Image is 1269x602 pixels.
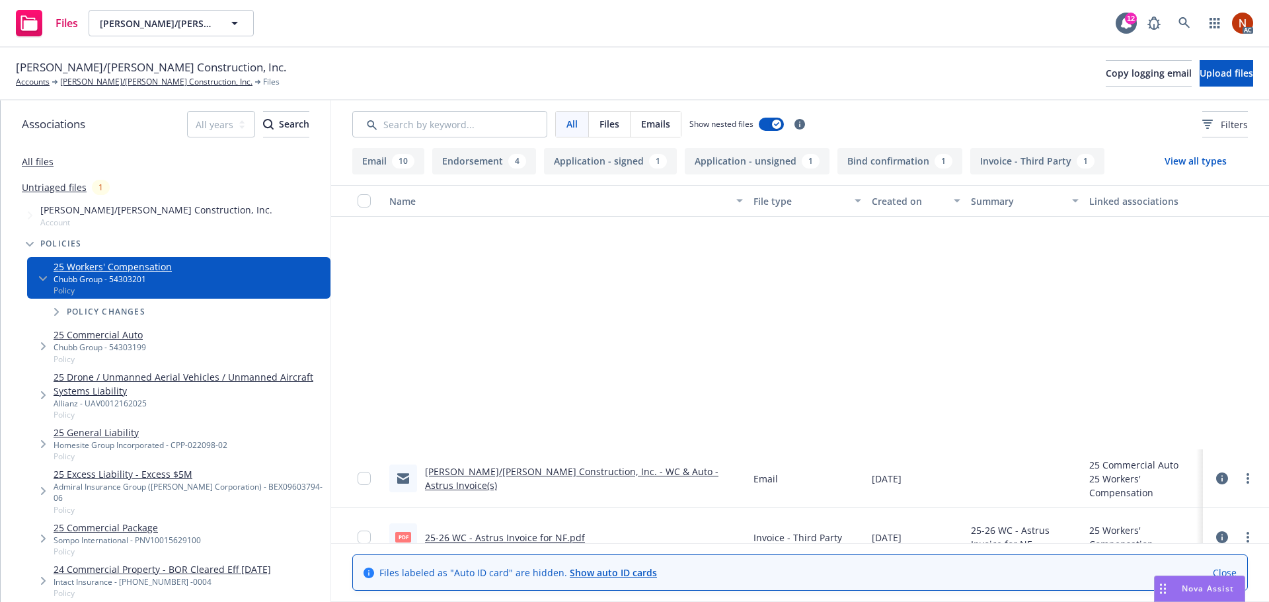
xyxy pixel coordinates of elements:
button: Linked associations [1084,185,1203,217]
input: Select all [358,194,371,207]
div: Intact Insurance - [PHONE_NUMBER] -0004 [54,576,271,587]
a: [PERSON_NAME]/[PERSON_NAME] Construction, Inc. [60,76,252,88]
div: Allianz - UAV0012162025 [54,398,325,409]
span: Files labeled as "Auto ID card" are hidden. [379,566,657,580]
div: Created on [872,194,946,208]
div: 10 [392,154,414,169]
span: [DATE] [872,472,902,486]
span: Nova Assist [1182,583,1234,594]
div: 1 [92,180,110,195]
span: Show nested files [689,118,753,130]
a: 25 General Liability [54,426,227,439]
button: View all types [1143,148,1248,174]
div: Linked associations [1089,194,1198,208]
div: 1 [649,154,667,169]
span: Filters [1202,118,1248,132]
button: Endorsement [432,148,536,174]
button: Application - signed [544,148,677,174]
a: Close [1213,566,1237,580]
span: pdf [395,532,411,542]
span: All [566,117,578,131]
span: Policy [54,587,271,599]
span: Emails [641,117,670,131]
span: Policy [54,451,227,462]
a: [PERSON_NAME]/[PERSON_NAME] Construction, Inc. - WC & Auto - Astrus Invoice(s) [425,465,718,492]
span: [PERSON_NAME]/[PERSON_NAME] Construction, Inc. [40,203,272,217]
a: Accounts [16,76,50,88]
button: SearchSearch [263,111,309,137]
button: Application - unsigned [685,148,829,174]
span: Email [753,472,778,486]
span: Policy [54,409,325,420]
div: Summary [971,194,1065,208]
a: 25 Commercial Package [54,521,201,535]
input: Search by keyword... [352,111,547,137]
input: Toggle Row Selected [358,472,371,485]
span: Files [56,18,78,28]
div: Chubb Group - 54303201 [54,274,172,285]
div: 25 Workers' Compensation [1089,523,1198,551]
a: Report a Bug [1141,10,1167,36]
div: Admiral Insurance Group ([PERSON_NAME] Corporation) - BEX09603794-06 [54,481,325,504]
button: File type [748,185,867,217]
div: 1 [935,154,952,169]
span: Policy [54,504,325,515]
span: Filters [1221,118,1248,132]
a: All files [22,155,54,168]
input: Toggle Row Selected [358,531,371,544]
span: [DATE] [872,531,902,545]
button: Invoice - Third Party [970,148,1104,174]
button: Created on [866,185,966,217]
a: Switch app [1202,10,1228,36]
a: Show auto ID cards [570,566,657,579]
div: 25 Workers' Compensation [1089,472,1198,500]
a: 25 Workers' Compensation [54,260,172,274]
span: Copy logging email [1106,67,1192,79]
span: [PERSON_NAME]/[PERSON_NAME] Construction, Inc. [16,59,286,76]
a: 24 Commercial Property - BOR Cleared Eff [DATE] [54,562,271,576]
a: 25-26 WC - Astrus Invoice for NF.pdf [425,531,585,544]
span: Policy changes [67,308,145,316]
a: 25 Excess Liability - Excess $5M [54,467,325,481]
div: 1 [802,154,820,169]
button: [PERSON_NAME]/[PERSON_NAME] Construction, Inc. [89,10,254,36]
svg: Search [263,119,274,130]
span: Invoice - Third Party [753,531,842,545]
a: 25 Drone / Unmanned Aerial Vehicles / Unmanned Aircraft Systems Liability [54,370,325,398]
span: [PERSON_NAME]/[PERSON_NAME] Construction, Inc. [100,17,214,30]
span: Files [263,76,280,88]
div: 25 Commercial Auto [1089,458,1198,472]
a: Files [11,5,83,42]
span: Policy [54,354,146,365]
div: 1 [1077,154,1095,169]
span: Account [40,217,272,228]
a: more [1240,529,1256,545]
div: Chubb Group - 54303199 [54,342,146,353]
div: Name [389,194,728,208]
span: Files [599,117,619,131]
div: 4 [508,154,526,169]
div: 12 [1125,13,1137,24]
span: 25-26 WC - Astrus Invoice for NF [971,523,1079,551]
span: Associations [22,116,85,133]
span: Policy [54,285,172,296]
div: Drag to move [1155,576,1171,601]
span: Policy [54,546,201,557]
button: Nova Assist [1154,576,1245,602]
button: Name [384,185,748,217]
button: Email [352,148,424,174]
div: Sompo International - PNV10015629100 [54,535,201,546]
a: more [1240,470,1256,486]
button: Upload files [1200,60,1253,87]
div: File type [753,194,847,208]
span: Policies [40,240,82,248]
div: Homesite Group Incorporated - CPP-022098-02 [54,439,227,451]
button: Copy logging email [1106,60,1192,87]
button: Summary [966,185,1085,217]
button: Filters [1202,111,1248,137]
span: Upload files [1200,67,1253,79]
a: Search [1171,10,1198,36]
a: Untriaged files [22,180,87,194]
button: Bind confirmation [837,148,962,174]
img: photo [1232,13,1253,34]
